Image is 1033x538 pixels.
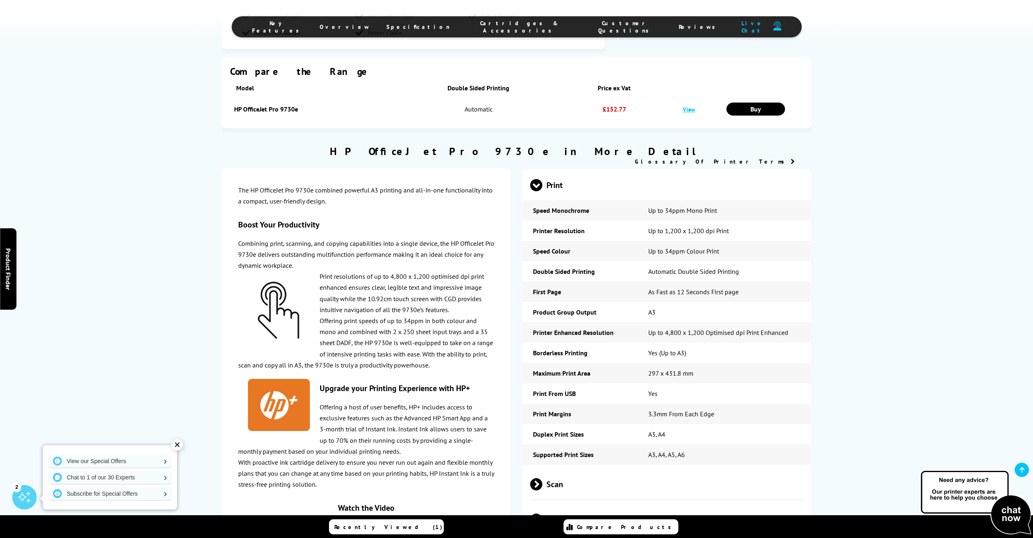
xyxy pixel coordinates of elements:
[49,487,171,500] a: Subscribe for Special Offers
[238,185,494,207] p: The HP OfficeJet Pro 9730e combined powerful A3 printing and all-in-one functionality into a comp...
[238,402,494,457] p: Offering a host of user benefits, HP+ includes access to exclusive features such as the Advanced ...
[563,78,666,98] th: Price ex Vat
[238,315,494,371] p: Offering print speeds of up to 34ppm in both colour and mono and combined with 2 x 250 sheet inpu...
[638,383,811,404] td: Yes
[589,20,662,34] span: Customer Questions
[49,471,171,484] a: Chat to 1 of our 30 Experts
[523,363,638,383] td: Maximum Print Area
[577,523,676,531] span: Compare Products
[523,444,638,465] td: Supported Print Sizes
[523,261,638,282] td: Double Sided Printing
[238,383,494,394] h3: Upgrade your Printing Experience with HP+
[523,282,638,302] td: First Page
[638,404,811,424] td: 3.3mm From Each Edge
[638,444,811,465] td: A3, A4, A5, A6
[679,23,719,31] span: Reviews
[252,20,303,34] span: Key Features
[638,282,811,302] td: As Fast as 12 Seconds First page
[244,503,488,513] div: Watch the Video
[523,200,638,221] td: Speed Monochrome
[638,221,811,241] td: Up to 1,200 x 1,200 dpi Print
[523,383,638,404] td: Print From USB
[638,343,811,363] td: Yes (Up to A3)
[230,78,394,98] th: Model
[49,455,171,468] a: View our Special Offers
[248,279,310,341] img: hp-new-touch-screen-icon-160.png
[523,302,638,322] td: Product Group Output
[683,105,695,113] a: View
[4,248,12,290] span: Product Finder
[320,23,370,31] span: Overview
[530,469,804,499] span: Scan
[523,322,638,343] td: Printer Enhanced Resolution
[638,363,811,383] td: 297 x 431.8 mm
[386,23,450,31] span: Specification
[773,22,781,31] img: user-headset-duotone.svg
[736,20,769,34] span: Live Chat
[12,482,21,491] div: 2
[222,144,811,158] h2: HP OfficeJet Pro 9730e in More Detail
[171,439,183,451] div: ✕
[230,65,803,78] div: Compare the Range
[726,103,785,116] a: Buy
[248,379,310,431] img: HPPlus-Logo3.gif
[563,98,666,120] td: £152.77
[564,519,678,534] a: Compare Products
[638,241,811,261] td: Up to 34ppm Colour Print
[530,170,804,200] span: Print
[530,504,804,535] span: Copy
[523,241,638,261] td: Speed Colour
[523,221,638,241] td: Printer Resolution
[238,219,494,230] h3: Boost Your Productivity
[638,200,811,221] td: Up to 34ppm Mono Print
[919,470,1033,536] img: Open Live Chat window
[466,20,573,34] span: Cartridges & Accessories
[523,424,638,444] td: Duplex Print Sizes
[238,271,494,315] p: Print resolutions of up to 4,800 x 1,200 optimised dpi print enhanced ensures clear, legible text...
[394,78,563,98] th: Double Sided Printing
[638,424,811,444] td: A3, A4
[638,322,811,343] td: Up to 4,800 x 1,200 Optimised dpi Print Enhanced
[234,105,298,113] a: HP OfficeJet Pro 9730e
[523,343,638,363] td: Borderless Printing
[334,523,443,531] span: Recently Viewed (1)
[238,238,494,271] p: Combining print, scanning, and copying capabilities into a single device, the HP OfficeJet Pro 97...
[635,158,795,165] a: Glossary Of Printer Terms
[638,302,811,322] td: A3
[238,457,494,490] p: With proactive ink cartridge delivery to ensure you never run out again and flexible monthly plan...
[329,519,444,534] a: Recently Viewed (1)
[523,404,638,424] td: Print Margins
[638,261,811,282] td: Automatic Double Sided Printing
[394,98,563,120] td: Automatic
